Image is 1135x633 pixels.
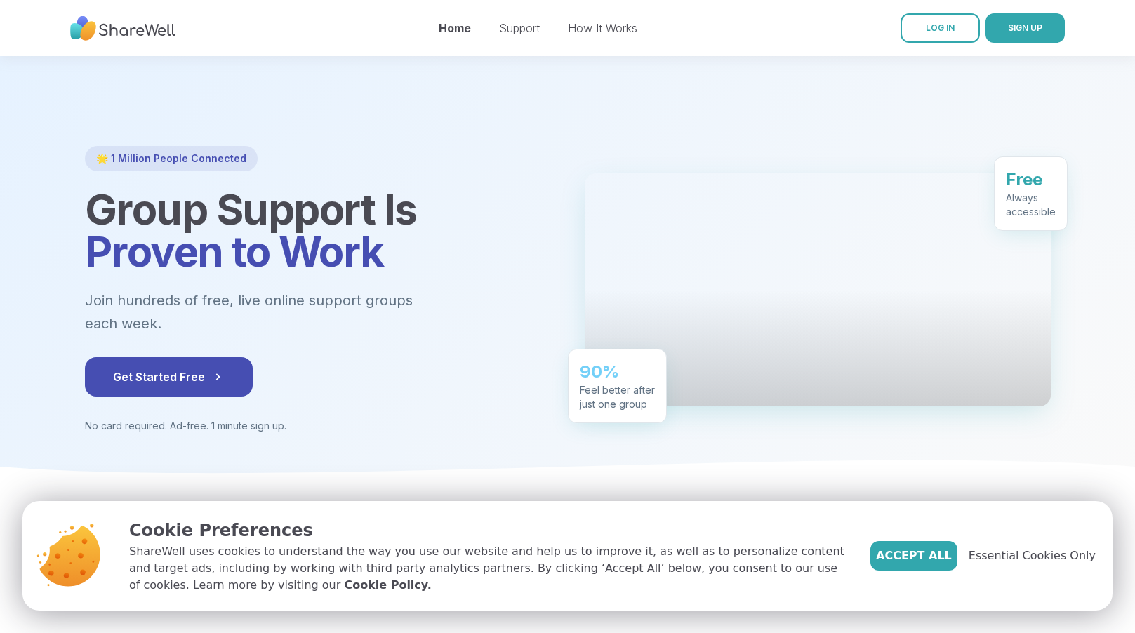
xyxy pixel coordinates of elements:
[113,368,225,385] span: Get Started Free
[926,22,955,33] span: LOG IN
[901,13,980,43] a: LOG IN
[870,541,957,571] button: Accept All
[1008,22,1042,33] span: SIGN UP
[439,21,471,35] a: Home
[1006,190,1056,218] div: Always accessible
[70,9,175,48] img: ShareWell Nav Logo
[344,577,431,594] a: Cookie Policy.
[85,289,489,335] p: Join hundreds of free, live online support groups each week.
[499,21,540,35] a: Support
[969,547,1096,564] span: Essential Cookies Only
[85,226,384,276] span: Proven to Work
[876,547,952,564] span: Accept All
[85,419,551,433] p: No card required. Ad-free. 1 minute sign up.
[1006,168,1056,190] div: Free
[85,188,551,272] h1: Group Support Is
[568,21,637,35] a: How It Works
[85,146,258,171] div: 🌟 1 Million People Connected
[580,360,655,382] div: 90%
[985,13,1065,43] button: SIGN UP
[580,382,655,411] div: Feel better after just one group
[129,543,848,594] p: ShareWell uses cookies to understand the way you use our website and help us to improve it, as we...
[85,357,253,397] button: Get Started Free
[129,518,848,543] p: Cookie Preferences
